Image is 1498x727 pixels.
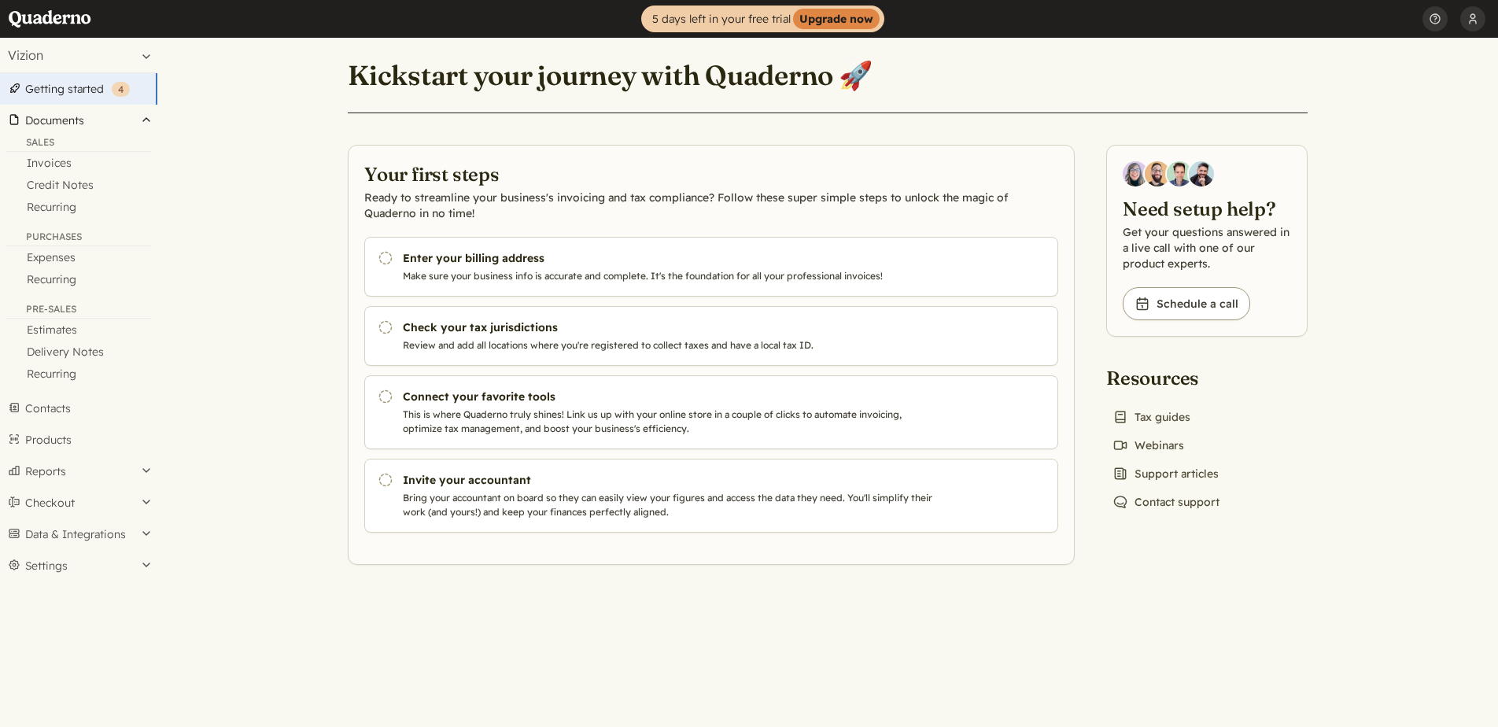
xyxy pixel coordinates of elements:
img: Ivo Oltmans, Business Developer at Quaderno [1167,161,1192,186]
p: Ready to streamline your business's invoicing and tax compliance? Follow these super simple steps... [364,190,1058,221]
h2: Need setup help? [1123,196,1291,221]
h2: Your first steps [364,161,1058,186]
h3: Invite your accountant [403,472,939,488]
p: Bring your accountant on board so they can easily view your figures and access the data they need... [403,491,939,519]
h3: Check your tax jurisdictions [403,319,939,335]
div: Pre-Sales [6,303,151,319]
h2: Resources [1106,365,1226,390]
div: Purchases [6,231,151,246]
a: Invite your accountant Bring your accountant on board so they can easily view your figures and ac... [364,459,1058,533]
a: Check your tax jurisdictions Review and add all locations where you're registered to collect taxe... [364,306,1058,366]
img: Jairo Fumero, Account Executive at Quaderno [1145,161,1170,186]
p: Get your questions answered in a live call with one of our product experts. [1123,224,1291,271]
strong: Upgrade now [793,9,880,29]
p: This is where Quaderno truly shines! Link us up with your online store in a couple of clicks to a... [403,408,939,436]
p: Make sure your business info is accurate and complete. It's the foundation for all your professio... [403,269,939,283]
a: Contact support [1106,491,1226,513]
a: Tax guides [1106,406,1197,428]
a: 5 days left in your free trialUpgrade now [641,6,884,32]
span: 4 [118,83,124,95]
a: Support articles [1106,463,1225,485]
a: Webinars [1106,434,1190,456]
a: Schedule a call [1123,287,1250,320]
p: Review and add all locations where you're registered to collect taxes and have a local tax ID. [403,338,939,352]
a: Enter your billing address Make sure your business info is accurate and complete. It's the founda... [364,237,1058,297]
h1: Kickstart your journey with Quaderno 🚀 [348,58,873,93]
a: Connect your favorite tools This is where Quaderno truly shines! Link us up with your online stor... [364,375,1058,449]
h3: Enter your billing address [403,250,939,266]
img: Diana Carrasco, Account Executive at Quaderno [1123,161,1148,186]
img: Javier Rubio, DevRel at Quaderno [1189,161,1214,186]
h3: Connect your favorite tools [403,389,939,404]
div: Sales [6,136,151,152]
